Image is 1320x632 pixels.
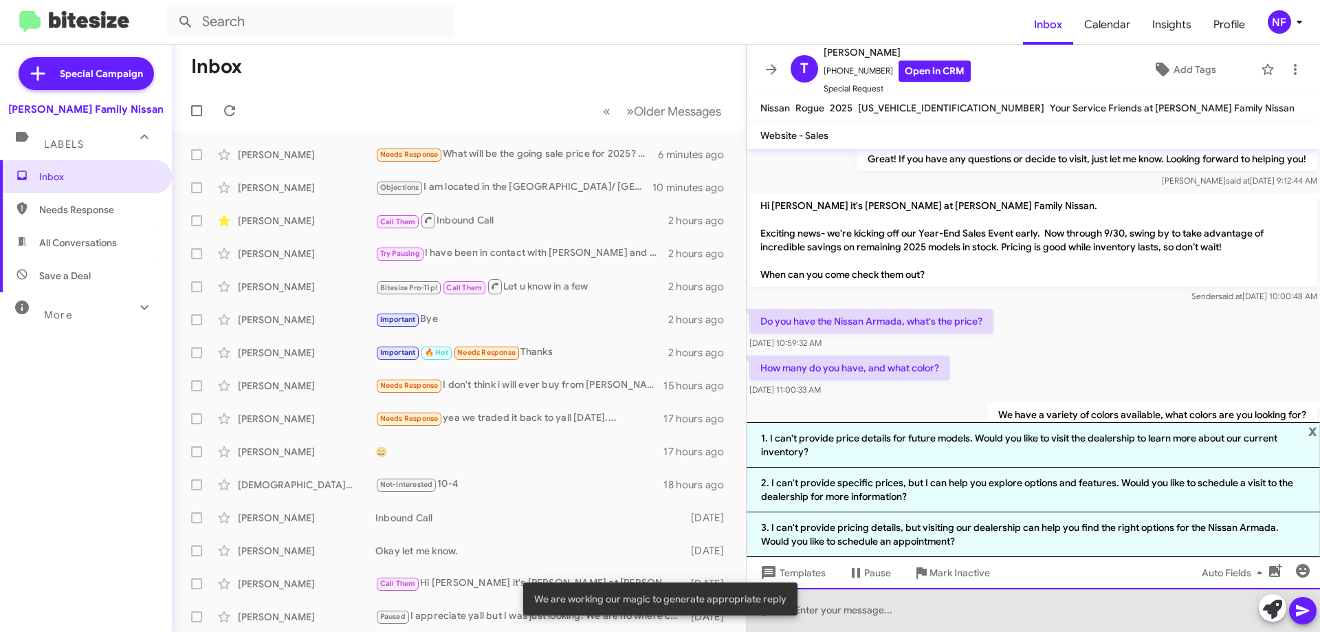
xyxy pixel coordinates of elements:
div: [PERSON_NAME] [238,214,375,228]
span: [PERSON_NAME] [DATE] 9:12:44 AM [1162,175,1317,186]
div: NF [1268,10,1291,34]
div: 10 minutes ago [652,181,735,195]
span: Important [380,348,416,357]
div: 2 hours ago [668,280,735,294]
p: We have a variety of colors available, what colors are you looking for? [987,402,1317,427]
a: Profile [1202,5,1256,45]
div: [PERSON_NAME] [238,181,375,195]
span: Labels [44,138,84,151]
span: Paused [380,612,406,621]
div: Inbound Call [375,511,684,525]
button: Auto Fields [1191,560,1279,585]
span: Call Them [380,217,416,226]
span: Special Request [824,82,971,96]
span: Special Campaign [60,67,143,80]
div: Bye [375,312,668,327]
span: We are working our magic to generate appropriate reply [534,592,786,606]
div: [DEMOGRAPHIC_DATA][PERSON_NAME] [238,478,375,492]
span: Pause [864,560,891,585]
span: said at [1218,291,1242,301]
span: [PHONE_NUMBER] [824,61,971,82]
span: [DATE] 10:59:32 AM [749,338,822,348]
div: [PERSON_NAME] [238,280,375,294]
li: 1. I can't provide price details for future models. Would you like to visit the dealership to lea... [747,422,1320,468]
div: [PERSON_NAME] [238,346,375,360]
div: yea we traded it back to yall [DATE].... [375,411,663,426]
button: Add Tags [1113,57,1254,82]
input: Search [166,6,455,39]
div: [PERSON_NAME] [238,544,375,558]
div: [PERSON_NAME] [238,412,375,426]
div: 18 hours ago [663,478,735,492]
span: Save a Deal [39,269,91,283]
div: 😄 [375,445,663,459]
span: More [44,309,72,321]
nav: Page navigation example [595,97,729,125]
span: Try Pausing [380,249,420,258]
span: Objections [380,183,419,192]
span: Inbox [1023,5,1073,45]
span: Templates [758,560,826,585]
p: Do you have the Nissan Armada, what's the price? [749,309,993,334]
div: [PERSON_NAME] [238,577,375,591]
span: Website - Sales [760,129,828,142]
button: Next [618,97,729,125]
span: « [603,102,610,120]
div: [DATE] [684,511,735,525]
span: Call Them [380,579,416,588]
a: Open in CRM [899,61,971,82]
div: I am located in the [GEOGRAPHIC_DATA]/ [GEOGRAPHIC_DATA] Area. [STREET_ADDRESS] [375,179,652,195]
div: 2 hours ago [668,313,735,327]
span: Needs Response [380,381,439,390]
span: All Conversations [39,236,117,250]
span: T [800,58,808,80]
div: [PERSON_NAME] [238,313,375,327]
span: Your Service Friends at [PERSON_NAME] Family Nissan [1050,102,1295,114]
div: Let u know in a few [375,278,668,295]
span: Add Tags [1174,57,1216,82]
div: I appreciate yall but I was just looking. We are no where close to get a car right now. [375,609,684,624]
div: [PERSON_NAME] [238,445,375,459]
div: 2 hours ago [668,247,735,261]
span: Bitesize Pro-Tip! [380,283,437,292]
div: 10-4 [375,477,663,492]
span: Call Them [446,283,482,292]
a: Insights [1141,5,1202,45]
span: 2025 [830,102,852,114]
div: What will be the going sale price for 2025? Colors don't really matter just asking? [375,146,658,162]
div: 17 hours ago [663,445,735,459]
div: [PERSON_NAME] [238,379,375,393]
span: Needs Response [380,150,439,159]
div: I have been in contact with [PERSON_NAME] and she has been more than helpful!! I am out of town u... [375,246,668,261]
div: [PERSON_NAME] [238,148,375,162]
span: [PERSON_NAME] [824,44,971,61]
p: Hi [PERSON_NAME] it's [PERSON_NAME] at [PERSON_NAME] Family Nissan. Exciting news- we're kicking ... [749,193,1317,287]
span: Needs Response [39,203,156,217]
div: Thanks [375,345,668,360]
span: 🔥 Hot [425,348,448,357]
div: 2 hours ago [668,214,735,228]
span: Mark Inactive [929,560,990,585]
span: x [1308,422,1317,439]
span: Important [380,315,416,324]
p: How many do you have, and what color? [749,356,950,380]
span: [US_VEHICLE_IDENTIFICATION_NUMBER] [858,102,1044,114]
p: Great! If you have any questions or decide to visit, just let me know. Looking forward to helping... [857,146,1317,171]
span: » [626,102,634,120]
div: [PERSON_NAME] [238,247,375,261]
div: 15 hours ago [663,379,735,393]
div: 2 hours ago [668,346,735,360]
div: [PERSON_NAME] [238,610,375,624]
span: Older Messages [634,104,721,119]
span: said at [1226,175,1250,186]
div: Inbound Call [375,212,668,229]
div: 17 hours ago [663,412,735,426]
span: Auto Fields [1202,560,1268,585]
a: Calendar [1073,5,1141,45]
span: Inbox [39,170,156,184]
span: Rogue [795,102,824,114]
button: Pause [837,560,902,585]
